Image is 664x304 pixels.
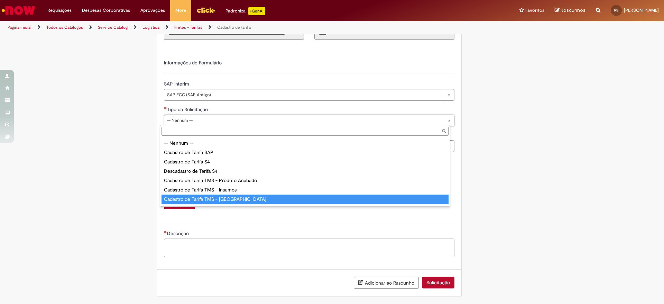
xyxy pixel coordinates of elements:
[162,176,449,185] div: Cadastro de Tarifa TMS - Produto Acabado
[162,204,449,213] div: Descadastro de Tarifa TMS
[160,137,450,206] ul: Tipo da Solicitação
[162,148,449,157] div: Cadastro de Tarifa SAP
[162,138,449,148] div: -- Nenhum --
[162,157,449,167] div: Cadastro de Tarifa S4
[162,167,449,176] div: Descadastro de Tarifa S4
[162,195,449,204] div: Cadastro de Tarifa TMS - [GEOGRAPHIC_DATA]
[162,185,449,195] div: Cadastro de Tarifa TMS - Insumos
